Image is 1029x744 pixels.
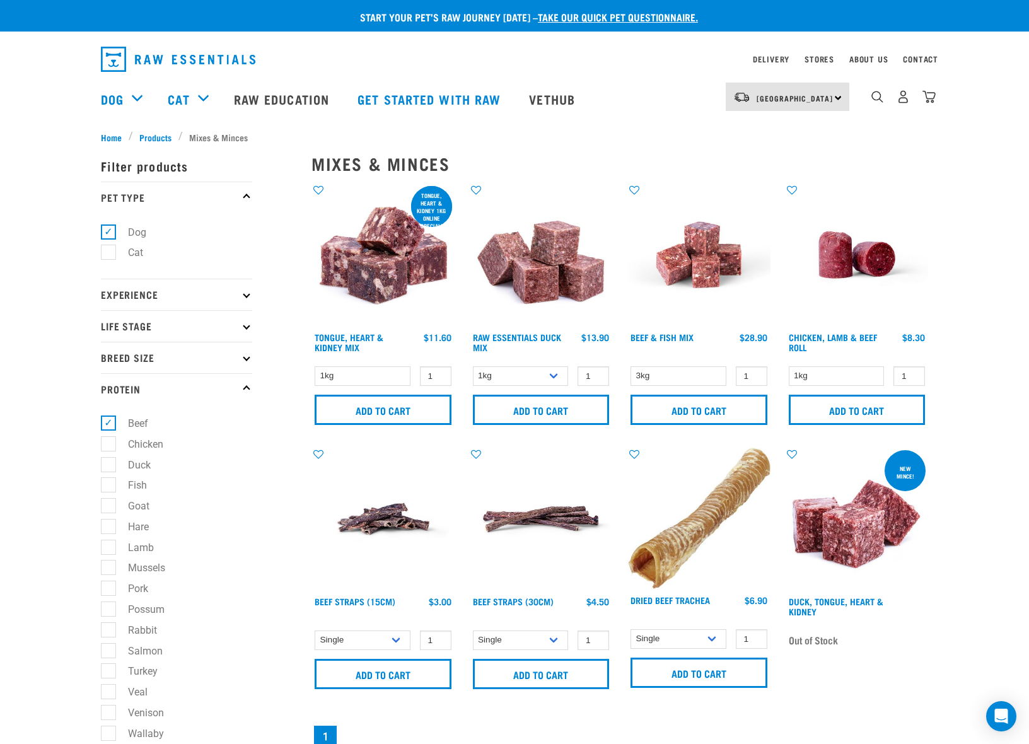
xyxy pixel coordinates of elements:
label: Venison [108,705,169,721]
a: Beef Straps (30cm) [473,599,554,603]
label: Lamb [108,540,159,555]
p: Experience [101,279,252,310]
a: About Us [849,57,888,61]
p: Filter products [101,150,252,182]
a: Delivery [753,57,789,61]
input: 1 [736,366,767,386]
label: Veal [108,684,153,700]
label: Salmon [108,643,168,659]
a: Beef & Fish Mix [631,335,694,339]
label: Wallaby [108,726,169,741]
img: Raw Essentials Chicken Lamb Beef Bulk Minced Raw Dog Food Roll Unwrapped [786,183,929,327]
label: Duck [108,457,156,473]
div: $28.90 [740,332,767,342]
input: 1 [578,631,609,650]
p: Breed Size [101,342,252,373]
a: Vethub [516,74,591,124]
a: Contact [903,57,938,61]
img: Raw Essentials Beef Straps 6 Pack [470,448,613,591]
nav: dropdown navigation [91,42,938,77]
label: Beef [108,416,153,431]
a: Dog [101,90,124,108]
div: new mince! [885,459,926,485]
label: Goat [108,498,154,514]
input: 1 [893,366,925,386]
div: $13.90 [581,332,609,342]
img: ?1041 RE Lamb Mix 01 [470,183,613,327]
h2: Mixes & Minces [311,154,928,173]
input: 1 [736,629,767,649]
a: Home [101,131,129,144]
span: Home [101,131,122,144]
a: Products [133,131,178,144]
a: Dried Beef Trachea [631,598,710,602]
input: 1 [420,366,451,386]
input: Add to cart [315,395,451,425]
input: Add to cart [315,659,451,689]
img: home-icon@2x.png [922,90,936,103]
input: Add to cart [473,659,610,689]
input: 1 [420,631,451,650]
p: Pet Type [101,182,252,213]
a: Get started with Raw [345,74,516,124]
a: Chicken, Lamb & Beef Roll [789,335,877,349]
img: 1167 Tongue Heart Kidney Mix 01 [311,183,455,327]
img: Trachea [627,448,770,589]
img: Raw Essentials Logo [101,47,255,72]
div: Tongue, Heart & Kidney 1kg online special! [411,186,452,235]
input: Add to cart [631,658,767,688]
a: take our quick pet questionnaire. [538,14,698,20]
a: Raw Essentials Duck Mix [473,335,561,349]
a: Beef Straps (15cm) [315,599,395,603]
nav: breadcrumbs [101,131,928,144]
img: 1124 Lamb Chicken Heart Mix 01 [786,448,929,591]
div: $4.50 [586,596,609,607]
img: user.png [897,90,910,103]
label: Fish [108,477,152,493]
img: Beef Mackerel 1 [627,183,770,327]
input: Add to cart [789,395,926,425]
p: Protein [101,373,252,405]
div: $8.30 [902,332,925,342]
label: Rabbit [108,622,162,638]
div: $11.60 [424,332,451,342]
input: Add to cart [473,395,610,425]
p: Life Stage [101,310,252,342]
div: Open Intercom Messenger [986,701,1016,731]
a: Cat [168,90,189,108]
label: Pork [108,581,153,596]
label: Possum [108,602,170,617]
img: home-icon-1@2x.png [871,91,883,103]
label: Turkey [108,663,163,679]
input: Add to cart [631,395,767,425]
span: Products [139,131,171,144]
label: Mussels [108,560,170,576]
img: van-moving.png [733,91,750,103]
div: $3.00 [429,596,451,607]
label: Cat [108,245,148,260]
img: Raw Essentials Beef Straps 15cm 6 Pack [311,448,455,591]
a: Duck, Tongue, Heart & Kidney [789,599,883,613]
a: Stores [805,57,834,61]
span: [GEOGRAPHIC_DATA] [757,96,833,100]
div: $6.90 [745,595,767,605]
label: Chicken [108,436,168,452]
a: Raw Education [221,74,345,124]
a: Tongue, Heart & Kidney Mix [315,335,383,349]
label: Hare [108,519,154,535]
span: Out of Stock [789,631,838,649]
label: Dog [108,224,151,240]
input: 1 [578,366,609,386]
